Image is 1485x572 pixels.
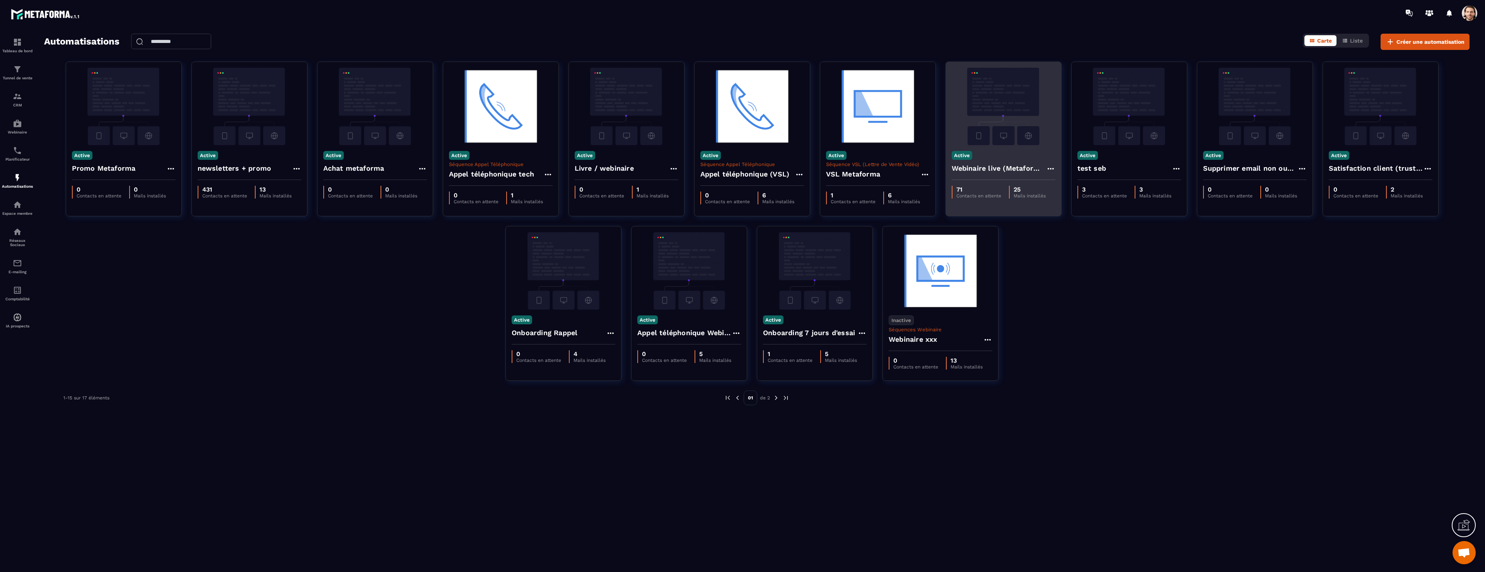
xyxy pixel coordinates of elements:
[13,313,22,322] img: automations
[1139,186,1171,193] p: 3
[454,192,498,199] p: 0
[1265,186,1297,193] p: 0
[449,169,534,180] h4: Appel téléphonique tech
[951,364,983,370] p: Mails installés
[449,68,553,145] img: automation-background
[2,253,33,280] a: emailemailE-mailing
[952,68,1055,145] img: automation-background
[13,173,22,182] img: automations
[2,221,33,253] a: social-networksocial-networkRéseaux Sociaux
[202,186,247,193] p: 431
[734,394,741,401] img: prev
[637,315,658,324] p: Active
[637,193,669,199] p: Mails installés
[700,151,721,160] p: Active
[72,68,176,145] img: automation-background
[705,199,750,204] p: Contacts en attente
[259,186,292,193] p: 13
[72,151,92,160] p: Active
[449,151,469,160] p: Active
[1329,68,1432,145] img: automation-background
[2,76,33,80] p: Tunnel de vente
[705,192,750,199] p: 0
[72,163,136,174] h4: Promo Metaforma
[516,350,561,358] p: 0
[323,163,384,174] h4: Achat metaforma
[889,315,914,325] p: Inactive
[700,161,804,167] p: Séquence Appel Téléphonique
[1014,193,1046,199] p: Mails installés
[1265,193,1297,199] p: Mails installés
[2,167,33,194] a: automationsautomationsAutomatisations
[2,140,33,167] a: schedulerschedulerPlanificateur
[1077,163,1106,174] h4: test seb
[385,193,417,199] p: Mails installés
[762,199,794,204] p: Mails installés
[77,193,121,199] p: Contacts en attente
[2,103,33,107] p: CRM
[1082,186,1127,193] p: 3
[1208,193,1253,199] p: Contacts en attente
[642,358,687,363] p: Contacts en attente
[699,350,731,358] p: 5
[1329,151,1349,160] p: Active
[198,163,271,174] h4: newsletters + promo
[1082,193,1127,199] p: Contacts en attente
[642,350,687,358] p: 0
[773,394,780,401] img: next
[826,161,930,167] p: Séquence VSL (Lettre de Vente Vidéo)
[449,161,553,167] p: Séquence Appel Téléphonique
[511,199,543,204] p: Mails installés
[44,34,119,50] h2: Automatisations
[13,92,22,101] img: formation
[323,151,344,160] p: Active
[579,186,624,193] p: 0
[760,395,770,401] p: de 2
[888,199,920,204] p: Mails installés
[782,394,789,401] img: next
[516,358,561,363] p: Contacts en attente
[2,280,33,307] a: accountantaccountantComptabilité
[512,232,615,310] img: automation-background
[1203,151,1224,160] p: Active
[825,350,857,358] p: 5
[724,394,731,401] img: prev
[259,193,292,199] p: Mails installés
[744,390,757,405] p: 01
[1337,35,1367,46] button: Liste
[951,357,983,364] p: 13
[889,327,992,332] p: Séquences Webinaire
[700,68,804,145] img: automation-background
[1304,35,1336,46] button: Carte
[768,350,812,358] p: 1
[2,194,33,221] a: automationsautomationsEspace membre
[13,65,22,74] img: formation
[1333,193,1378,199] p: Contacts en attente
[1391,193,1423,199] p: Mails installés
[328,186,373,193] p: 0
[637,327,732,338] h4: Appel téléphonique Webinaire live
[13,38,22,47] img: formation
[952,151,972,160] p: Active
[893,364,938,370] p: Contacts en attente
[699,358,731,363] p: Mails installés
[512,315,532,324] p: Active
[13,200,22,209] img: automations
[763,232,867,310] img: automation-background
[13,259,22,268] img: email
[2,270,33,274] p: E-mailing
[198,68,301,145] img: automation-background
[134,186,166,193] p: 0
[1350,38,1363,44] span: Liste
[323,68,427,145] img: automation-background
[328,193,373,199] p: Contacts en attente
[1203,68,1307,145] img: automation-background
[77,186,121,193] p: 0
[385,186,417,193] p: 0
[1453,541,1476,564] a: Open chat
[2,297,33,301] p: Comptabilité
[825,358,857,363] p: Mails installés
[202,193,247,199] p: Contacts en attente
[762,192,794,199] p: 6
[575,163,634,174] h4: Livre / webinaire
